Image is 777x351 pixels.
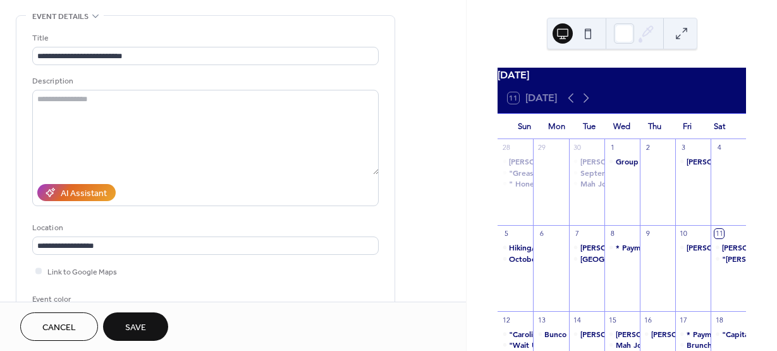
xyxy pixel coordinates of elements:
div: * Payment Due By Today: TR Presents.....Whitney Houston (On November 2nd) [675,329,711,340]
button: AI Assistant [37,184,116,201]
div: Group Dance Lessons [604,156,640,167]
div: Mah Jongg Gathering [604,340,640,350]
div: Mah Jongg Gathering [569,178,604,189]
div: "Wait Until Dark" - Theater Performance [509,340,654,350]
div: September Group Luncheon and Members Birthdays # 4 [569,168,604,178]
div: October Group Brunch and Member Birthdays # 1 [509,254,691,264]
div: [PERSON_NAME]- Happy Birthday! [580,156,706,167]
div: "Wait Until Dark" - Theater Performance [498,340,533,350]
div: 8 [608,229,618,238]
div: 28 [501,143,511,152]
div: Gretchen Kaltenbach - Happy Birthday! [498,156,533,167]
div: Brunch Bunch Gathering [687,340,775,350]
div: [PERSON_NAME] - Happy Birthday! [580,242,709,253]
div: 13 [537,315,546,324]
div: " Honey Bees" Supper Club [498,178,533,189]
div: Description [32,75,376,88]
div: Sun [508,114,541,139]
div: "Capital City Diners" Supper Club [711,329,746,340]
div: 10 [679,229,688,238]
div: Amy Harder - Happy Birthday! [569,242,604,253]
div: 6 [537,229,546,238]
div: 2 [644,143,653,152]
div: Martha Deiter- Happy Birthday! [569,156,604,167]
div: Thu [638,114,671,139]
div: "Carolina Lilies" Supper Club [711,254,746,264]
div: 5 [501,229,511,238]
div: * Payment Due Date : NC Chinese Lantern Festival (December 10th) [604,242,640,253]
div: Sat [703,114,736,139]
div: 4 [714,143,724,152]
div: Title [32,32,376,45]
div: "Carolina Mustangs" Supper Club [498,329,533,340]
div: 29 [537,143,546,152]
span: Event details [32,10,89,23]
div: Carolyn Walker - Happy Birthday! [675,156,711,167]
div: Group Dance Lessons [616,156,692,167]
div: "Grease" Theater Performance [509,168,619,178]
div: 16 [644,315,653,324]
button: Save [103,312,168,341]
div: Mah Jongg Gathering [580,178,659,189]
span: Cancel [42,321,76,335]
div: 12 [501,315,511,324]
div: 7 [573,229,582,238]
div: "Carolina Mustangs" Supper Club [509,329,630,340]
div: Tue [573,114,606,139]
div: Location [32,221,376,235]
div: 1 [608,143,618,152]
div: Sherry Adamson - Happy Birthday! [675,242,711,253]
div: 18 [714,315,724,324]
div: [DATE] [498,68,746,83]
div: Brunch Bunch Gathering [675,340,711,350]
div: 11 [714,229,724,238]
div: Barbara King - Happy Birthday! [604,329,640,340]
button: Cancel [20,312,98,341]
div: Bunco Gathering [533,329,568,340]
div: 3 [679,143,688,152]
span: Save [125,321,146,335]
div: Carol Cimo - Happy Birthday! [640,329,675,340]
span: Link to Google Maps [47,266,117,279]
div: [PERSON_NAME] - Happy Birthday! [616,329,744,340]
div: Mah Jongg Gathering [616,340,695,350]
div: Mon [541,114,573,139]
div: Event color [32,293,127,306]
div: Fri [671,114,704,139]
div: Hiking/Walking Group Outing [509,242,616,253]
div: Hiking/Walking Group Outing [498,242,533,253]
div: " Honey Bees" Supper Club [509,178,609,189]
div: Raleigh Capitol Building Tour [569,254,604,264]
div: 30 [573,143,582,152]
div: Bunco Gathering [544,329,605,340]
div: [PERSON_NAME] - Happy Birthday! [580,329,709,340]
div: [PERSON_NAME] - Happy Birthday! [509,156,637,167]
div: Celeste Anderson - Happy Birthday! [569,329,604,340]
div: 9 [644,229,653,238]
div: Wed [606,114,639,139]
div: AI Assistant [61,187,107,200]
div: 14 [573,315,582,324]
div: Janet Smith - Happy Birthday! [711,242,746,253]
div: October Group Brunch and Member Birthdays # 1 [498,254,533,264]
div: "Grease" Theater Performance [498,168,533,178]
div: 15 [608,315,618,324]
div: 17 [679,315,688,324]
div: [GEOGRAPHIC_DATA] Tour [580,254,676,264]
